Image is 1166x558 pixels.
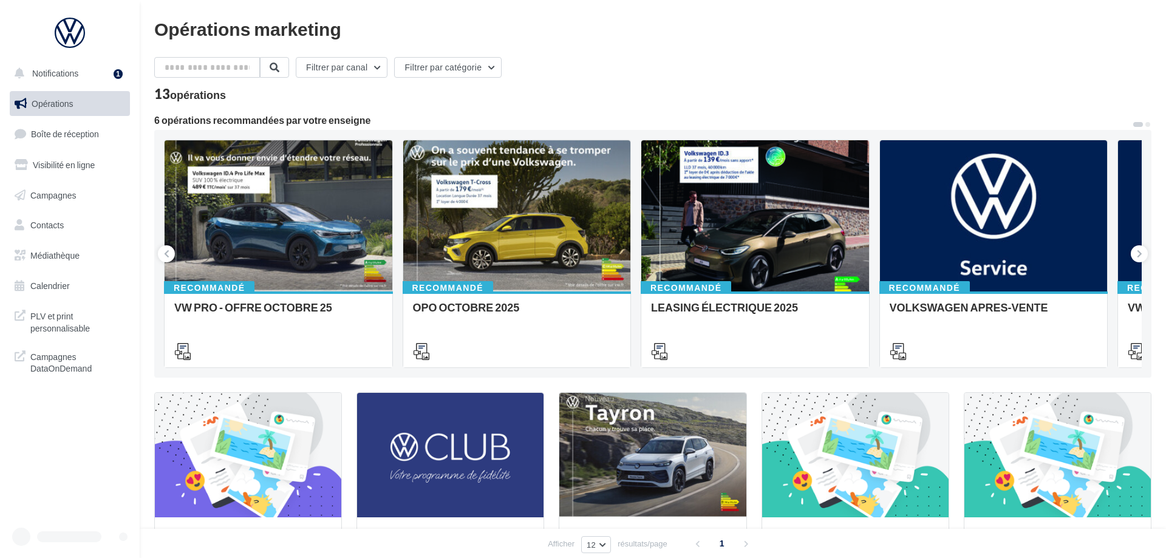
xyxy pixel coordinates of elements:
[174,301,383,325] div: VW PRO - OFFRE OCTOBRE 25
[569,527,736,551] div: NOUVEAU TAYRON - MARS 2025
[296,57,387,78] button: Filtrer par canal
[772,527,939,551] div: Opération libre
[32,68,78,78] span: Notifications
[30,189,77,200] span: Campagnes
[7,273,132,299] a: Calendrier
[30,281,70,291] span: Calendrier
[7,121,132,147] a: Boîte de réception
[30,308,125,334] span: PLV et print personnalisable
[548,538,574,549] span: Afficher
[32,98,73,109] span: Opérations
[641,281,731,294] div: Recommandé
[154,19,1151,38] div: Opérations marketing
[879,281,970,294] div: Recommandé
[413,301,621,325] div: OPO OCTOBRE 2025
[587,540,596,549] span: 12
[651,301,859,325] div: LEASING ÉLECTRIQUE 2025
[30,349,125,375] span: Campagnes DataOnDemand
[33,160,95,170] span: Visibilité en ligne
[30,220,64,230] span: Contacts
[7,243,132,268] a: Médiathèque
[164,281,254,294] div: Recommandé
[712,534,732,553] span: 1
[7,91,132,117] a: Opérations
[367,527,534,551] div: VW CLUB
[618,538,667,549] span: résultats/page
[394,57,502,78] button: Filtrer par catégorie
[7,183,132,208] a: Campagnes
[7,344,132,379] a: Campagnes DataOnDemand
[7,213,132,238] a: Contacts
[7,303,132,339] a: PLV et print personnalisable
[154,87,226,101] div: 13
[31,129,99,139] span: Boîte de réception
[7,61,128,86] button: Notifications 1
[165,527,332,551] div: Campagnes sponsorisées Les Instants VW Octobre
[581,536,611,553] button: 12
[170,89,226,100] div: opérations
[114,69,123,79] div: 1
[7,152,132,178] a: Visibilité en ligne
[154,115,1132,125] div: 6 opérations recommandées par votre enseigne
[30,250,80,260] span: Médiathèque
[974,527,1141,551] div: Campagnes sponsorisées OPO
[403,281,493,294] div: Recommandé
[890,301,1098,325] div: VOLKSWAGEN APRES-VENTE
